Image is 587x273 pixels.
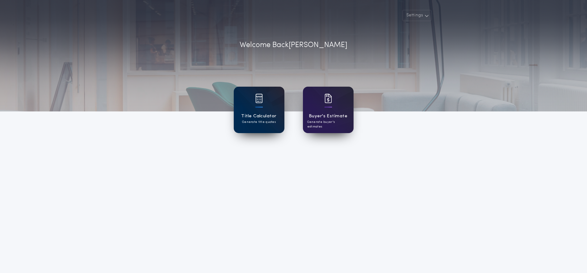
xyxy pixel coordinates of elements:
[255,94,263,103] img: card icon
[402,10,431,21] button: Settings
[307,120,349,129] p: Generate buyer's estimates
[303,87,354,133] a: card iconBuyer's EstimateGenerate buyer's estimates
[309,113,347,120] h1: Buyer's Estimate
[234,87,284,133] a: card iconTitle CalculatorGenerate title quotes
[242,120,276,124] p: Generate title quotes
[241,113,276,120] h1: Title Calculator
[325,94,332,103] img: card icon
[240,40,347,51] p: Welcome Back [PERSON_NAME]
